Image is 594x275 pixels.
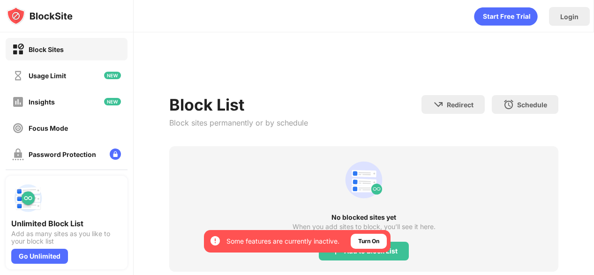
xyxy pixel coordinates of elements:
[474,7,538,26] div: animation
[12,96,24,108] img: insights-off.svg
[11,181,45,215] img: push-block-list.svg
[104,98,121,105] img: new-icon.svg
[11,249,68,264] div: Go Unlimited
[11,219,122,228] div: Unlimited Block List
[447,101,474,109] div: Redirect
[29,124,68,132] div: Focus Mode
[210,235,221,246] img: error-circle-white.svg
[169,214,558,221] div: No blocked sites yet
[29,45,64,53] div: Block Sites
[29,72,66,80] div: Usage Limit
[293,223,436,230] div: When you add sites to block, you’ll see it here.
[169,95,308,114] div: Block List
[29,98,55,106] div: Insights
[12,122,24,134] img: focus-off.svg
[104,72,121,79] img: new-icon.svg
[7,7,73,25] img: logo-blocksite.svg
[29,150,96,158] div: Password Protection
[12,149,24,160] img: password-protection-off.svg
[358,237,379,246] div: Turn On
[341,157,386,202] div: animation
[12,44,24,55] img: block-on.svg
[560,13,579,21] div: Login
[12,70,24,82] img: time-usage-off.svg
[226,237,339,246] div: Some features are currently inactive.
[110,149,121,160] img: lock-menu.svg
[169,59,558,84] iframe: Banner
[169,118,308,127] div: Block sites permanently or by schedule
[11,230,122,245] div: Add as many sites as you like to your block list
[517,101,547,109] div: Schedule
